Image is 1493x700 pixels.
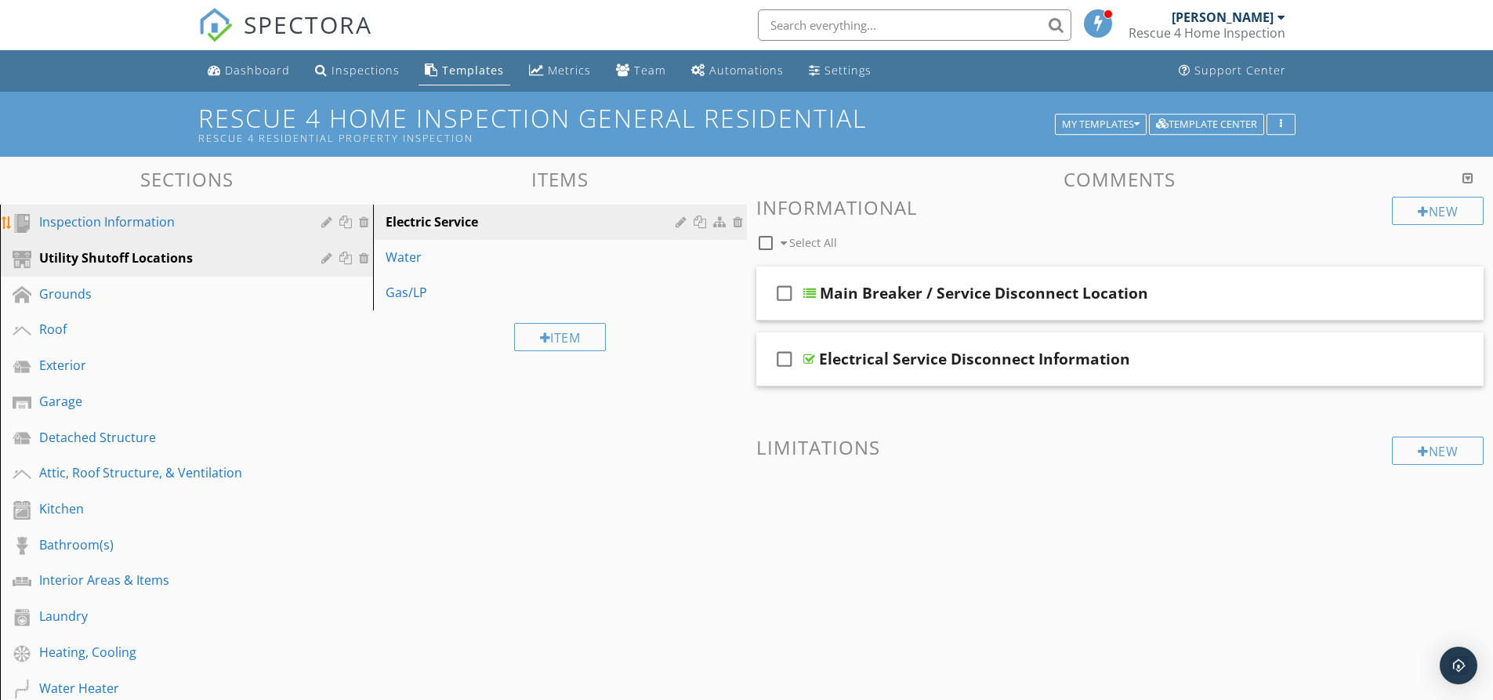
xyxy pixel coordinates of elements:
div: Water Heater [39,679,299,698]
span: Select All [789,235,837,250]
a: Settings [803,56,878,85]
div: Roof [39,320,299,339]
div: Kitchen [39,499,299,518]
a: Metrics [523,56,597,85]
div: Team [634,63,666,78]
div: Open Intercom Messenger [1440,647,1477,684]
div: Support Center [1194,63,1286,78]
div: Dashboard [225,63,290,78]
a: Templates [419,56,510,85]
i: check_box_outline_blank [772,274,797,312]
input: Search everything... [758,9,1071,41]
div: Heating, Cooling [39,643,299,662]
div: Metrics [548,63,591,78]
i: check_box_outline_blank [772,340,797,378]
div: [PERSON_NAME] [1172,9,1274,25]
div: Utility Shutoff Locations [39,248,299,267]
div: Rescue 4 Residential Property Inspection [198,132,1060,144]
a: Support Center [1172,56,1292,85]
div: Template Center [1156,119,1257,130]
div: New [1392,197,1484,225]
div: New [1392,437,1484,465]
div: Inspections [332,63,400,78]
div: Automations [709,63,784,78]
h3: Limitations [756,437,1484,458]
div: Electric Service [386,212,679,231]
div: Gas/LP [386,283,679,302]
a: SPECTORA [198,21,372,54]
a: Template Center [1149,116,1264,130]
div: Interior Areas & Items [39,571,299,589]
a: Team [610,56,672,85]
div: Main Breaker / Service Disconnect Location [820,284,1148,303]
span: SPECTORA [244,8,372,41]
h1: Rescue 4 Home Inspection General Residential [198,104,1296,144]
div: Garage [39,392,299,411]
button: My Templates [1055,114,1147,136]
h3: Items [373,169,746,190]
div: Item [514,323,607,351]
div: Rescue 4 Home Inspection [1129,25,1285,41]
div: Bathroom(s) [39,535,299,554]
div: Detached Structure [39,428,299,447]
button: Template Center [1149,114,1264,136]
a: Inspections [309,56,406,85]
div: My Templates [1062,119,1140,130]
div: Electrical Service Disconnect Information [819,350,1130,368]
div: Grounds [39,285,299,303]
div: Attic, Roof Structure, & Ventilation [39,463,299,482]
div: Exterior [39,356,299,375]
h3: Informational [756,197,1484,218]
a: Dashboard [201,56,296,85]
h3: Comments [756,169,1484,190]
div: Settings [824,63,872,78]
div: Templates [442,63,504,78]
div: Inspection Information [39,212,299,231]
img: The Best Home Inspection Software - Spectora [198,8,233,42]
a: Automations (Basic) [685,56,790,85]
div: Laundry [39,607,299,626]
div: Water [386,248,679,267]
